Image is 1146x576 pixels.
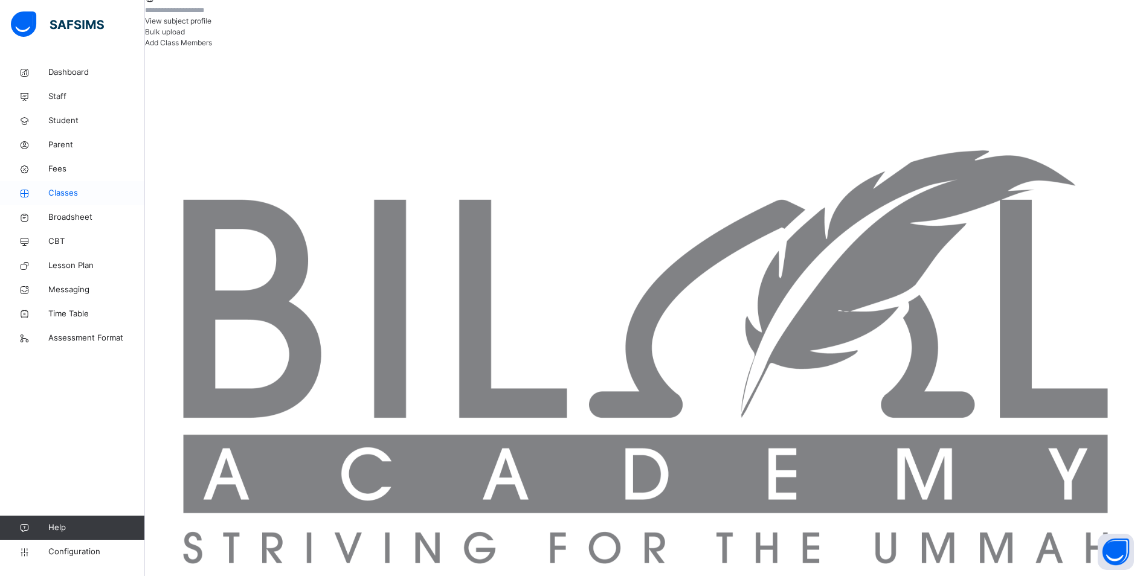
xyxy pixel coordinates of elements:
[48,163,145,175] span: Fees
[48,235,145,248] span: CBT
[48,66,145,78] span: Dashboard
[11,11,104,37] img: safsims
[145,27,185,36] span: Bulk upload
[48,139,145,151] span: Parent
[48,284,145,296] span: Messaging
[48,522,144,534] span: Help
[48,211,145,223] span: Broadsheet
[1098,534,1134,570] button: Open asap
[48,260,145,272] span: Lesson Plan
[145,38,212,47] span: Add Class Members
[48,308,145,320] span: Time Table
[48,332,145,344] span: Assessment Format
[48,115,145,127] span: Student
[48,546,144,558] span: Configuration
[48,187,145,199] span: Classes
[48,91,145,103] span: Staff
[145,16,211,25] span: View subject profile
